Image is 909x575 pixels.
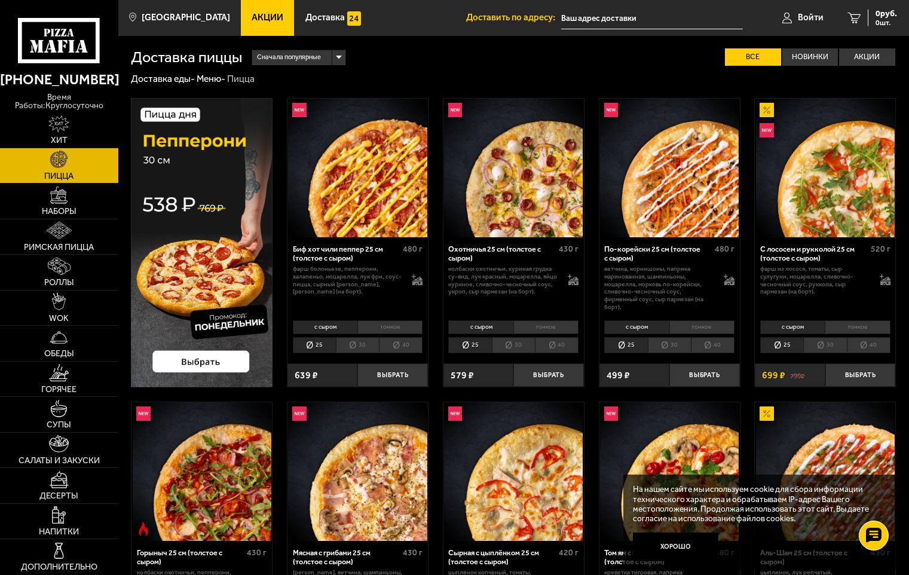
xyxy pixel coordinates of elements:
[288,402,427,541] img: Мясная с грибами 25 см (толстое с сыром)
[257,48,321,66] span: Сначала популярные
[19,457,100,465] span: Салаты и закуски
[825,363,896,387] button: Выбрать
[760,265,870,296] p: фарш из лосося, томаты, сыр сулугуни, моцарелла, сливочно-чесночный соус, руккола, сыр пармезан (...
[448,103,463,117] img: Новинка
[756,99,895,237] img: С лососем и рукколой 25 см (толстое с сыром)
[492,337,535,354] li: 30
[604,265,714,311] p: ветчина, корнишоны, паприка маринованная, шампиньоны, моцарелла, морковь по-корейски, сливочно-че...
[292,103,307,117] img: Новинка
[790,371,804,380] s: 799 ₽
[448,548,556,566] div: Сырная с цыплёнком 25 см (толстое с сыром)
[227,73,255,85] div: Пицца
[633,533,718,561] button: Хорошо
[293,320,357,334] li: с сыром
[604,337,647,354] li: 25
[252,13,283,22] span: Акции
[247,548,267,558] span: 430 г
[604,320,669,334] li: с сыром
[357,320,423,334] li: тонкое
[798,13,824,22] span: Войти
[293,244,400,262] div: Биф хот чили пеппер 25 см (толстое с сыром)
[137,548,244,566] div: Горыныч 25 см (толстое с сыром)
[760,406,774,421] img: Акционный
[760,103,774,117] img: Акционный
[197,73,225,84] a: Меню-
[756,402,895,541] img: Аль-Шам 25 см (толстое с сыром)
[633,484,880,524] p: На нашем сайте мы используем cookie для сбора информации технического характера и обрабатываем IP...
[876,19,897,26] span: 0 шт.
[448,406,463,421] img: Новинка
[448,337,491,354] li: 25
[847,337,890,354] li: 40
[760,123,774,137] img: Новинка
[607,371,630,380] span: 499 ₽
[133,402,271,541] img: Горыныч 25 см (толстое с сыром)
[293,337,336,354] li: 25
[131,73,195,84] a: Доставка еды-
[451,371,474,380] span: 579 ₽
[131,50,242,65] h1: Доставка пиццы
[604,244,712,262] div: По-корейски 25 см (толстое с сыром)
[42,207,76,216] span: Наборы
[403,244,423,254] span: 480 г
[782,48,838,66] label: Новинки
[49,314,69,323] span: WOK
[535,337,579,354] li: 40
[669,320,734,334] li: тонкое
[825,320,890,334] li: тонкое
[803,337,846,354] li: 30
[604,103,619,117] img: Новинка
[448,265,558,296] p: колбаски охотничьи, куриная грудка су-вид, лук красный, моцарелла, яйцо куриное, сливочно-чесночн...
[755,402,895,541] a: АкционныйАль-Шам 25 см (толстое с сыром)
[561,7,743,29] input: Ваш адрес доставки
[287,402,428,541] a: НовинкаМясная с грибами 25 см (толстое с сыром)
[444,402,583,541] img: Сырная с цыплёнком 25 см (толстое с сыром)
[600,99,739,237] img: По-корейски 25 см (толстое с сыром)
[41,386,76,394] span: Горячее
[379,337,423,354] li: 40
[336,337,379,354] li: 30
[669,363,740,387] button: Выбрать
[403,548,423,558] span: 430 г
[604,406,619,421] img: Новинка
[559,244,579,254] span: 430 г
[287,99,428,237] a: НовинкаБиф хот чили пеппер 25 см (толстое с сыром)
[599,402,740,541] a: НовинкаТом ям с креветками 25 см (толстое с сыром)
[293,548,400,566] div: Мясная с грибами 25 см (толстое с сыром)
[443,402,584,541] a: НовинкаСырная с цыплёнком 25 см (толстое с сыром)
[466,13,561,22] span: Доставить по адресу:
[444,99,583,237] img: Охотничья 25 см (толстое с сыром)
[293,265,403,296] p: фарш болоньезе, пепперони, халапеньо, моцарелла, лук фри, соус-пицца, сырный [PERSON_NAME], [PERS...
[513,363,584,387] button: Выбрать
[762,371,785,380] span: 699 ₽
[715,244,734,254] span: 480 г
[725,48,781,66] label: Все
[839,48,895,66] label: Акции
[305,13,345,22] span: Доставка
[760,244,868,262] div: С лососем и рукколой 25 см (толстое с сыром)
[295,371,318,380] span: 639 ₽
[448,320,513,334] li: с сыром
[131,402,272,541] a: НовинкаОстрое блюдоГорыныч 25 см (толстое с сыром)
[443,99,584,237] a: НовинкаОхотничья 25 см (толстое с сыром)
[44,279,74,287] span: Роллы
[292,406,307,421] img: Новинка
[44,172,74,181] span: Пицца
[136,522,151,536] img: Острое блюдо
[347,11,362,26] img: 15daf4d41897b9f0e9f617042186c801.svg
[513,320,579,334] li: тонкое
[51,136,68,145] span: Хит
[21,563,97,571] span: Дополнительно
[876,10,897,18] span: 0 руб.
[599,99,740,237] a: НовинкаПо-корейски 25 см (толстое с сыром)
[47,421,71,429] span: Супы
[39,492,78,500] span: Десерты
[760,320,825,334] li: с сыром
[600,402,739,541] img: Том ям с креветками 25 см (толстое с сыром)
[288,99,427,237] img: Биф хот чили пеппер 25 см (толстое с сыром)
[39,528,79,536] span: Напитки
[691,337,734,354] li: 40
[648,337,691,354] li: 30
[448,244,556,262] div: Охотничья 25 см (толстое с сыром)
[755,99,895,237] a: АкционныйНовинкаС лососем и рукколой 25 см (толстое с сыром)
